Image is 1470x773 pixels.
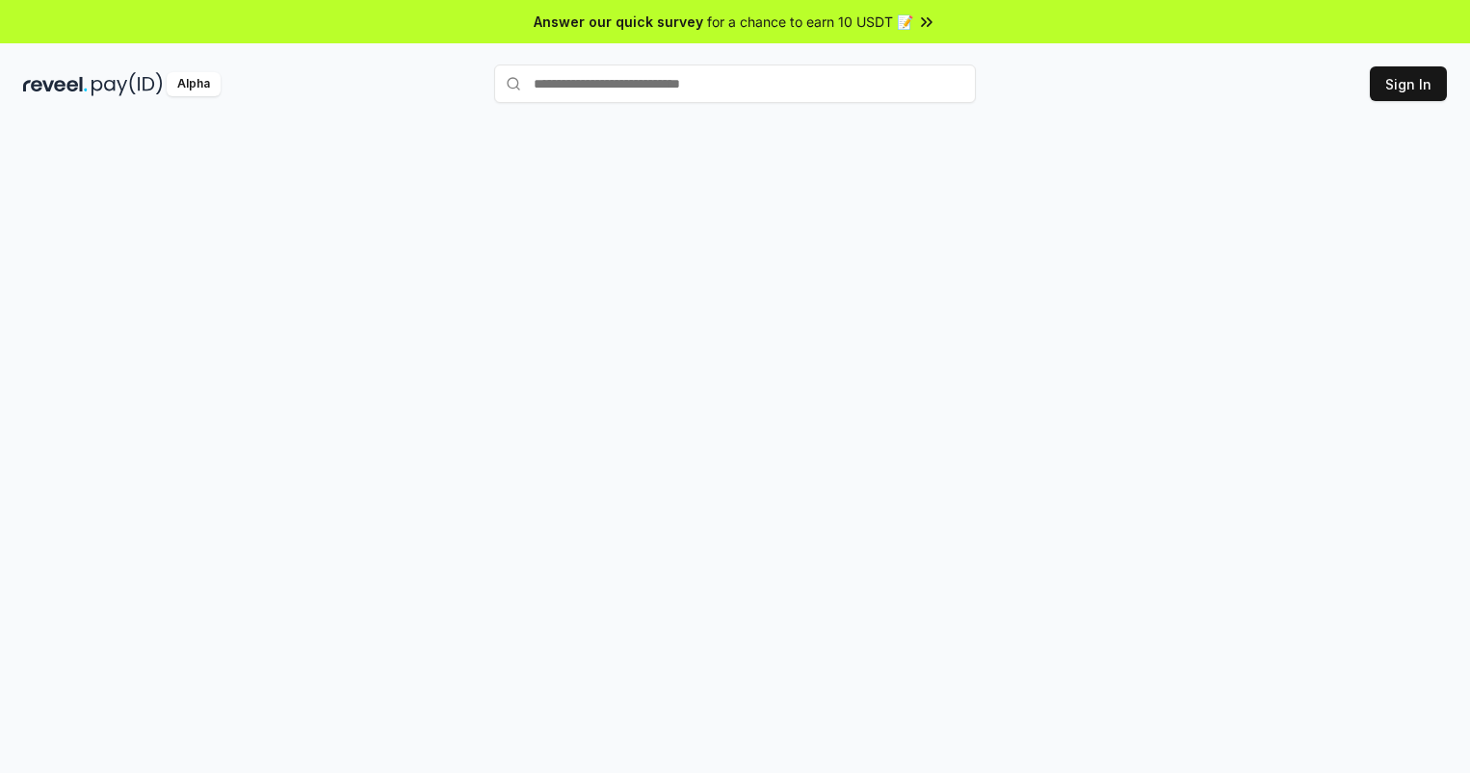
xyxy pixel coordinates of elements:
span: Answer our quick survey [534,12,703,32]
div: Alpha [167,72,221,96]
span: for a chance to earn 10 USDT 📝 [707,12,913,32]
button: Sign In [1370,66,1447,101]
img: pay_id [92,72,163,96]
img: reveel_dark [23,72,88,96]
